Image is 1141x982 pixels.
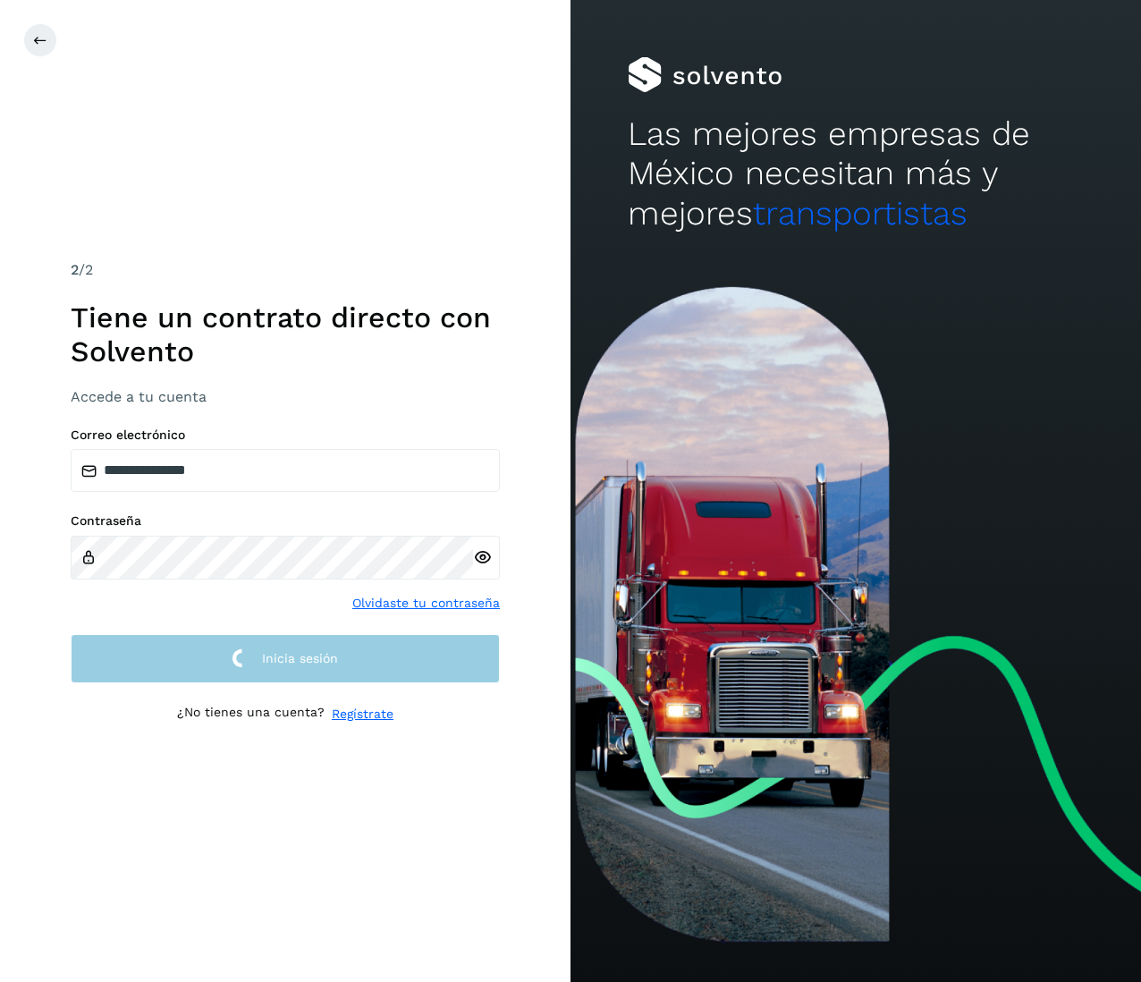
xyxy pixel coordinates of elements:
h1: Tiene un contrato directo con Solvento [71,301,500,369]
h3: Accede a tu cuenta [71,388,500,405]
h2: Las mejores empresas de México necesitan más y mejores [628,114,1084,233]
span: Inicia sesión [262,652,338,665]
button: Inicia sesión [71,634,500,683]
a: Olvidaste tu contraseña [352,594,500,613]
label: Contraseña [71,513,500,529]
label: Correo electrónico [71,428,500,443]
span: transportistas [753,194,968,233]
a: Regístrate [332,705,393,724]
div: /2 [71,259,500,281]
p: ¿No tienes una cuenta? [177,705,325,724]
span: 2 [71,261,79,278]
